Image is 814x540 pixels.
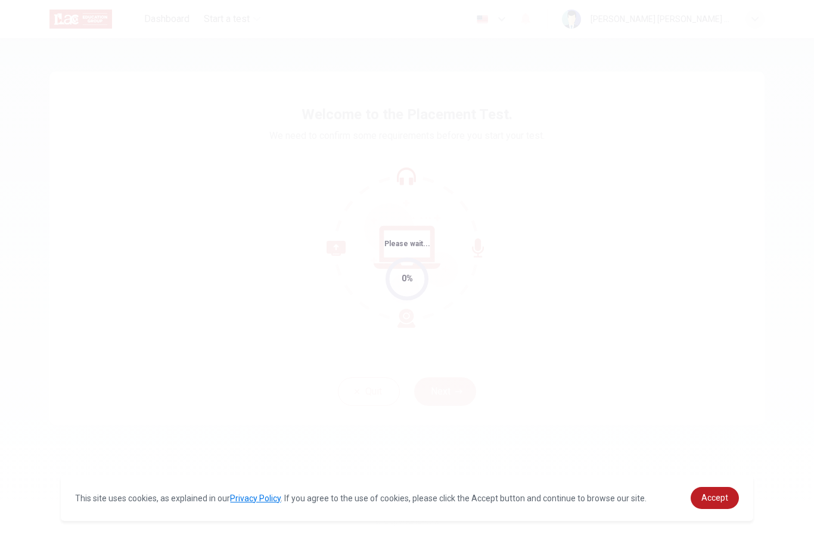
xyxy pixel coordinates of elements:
[61,475,753,521] div: cookieconsent
[691,487,739,509] a: dismiss cookie message
[75,494,647,503] span: This site uses cookies, as explained in our . If you agree to the use of cookies, please click th...
[701,493,728,502] span: Accept
[230,494,281,503] a: Privacy Policy
[402,272,413,285] div: 0%
[384,240,430,248] span: Please wait...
